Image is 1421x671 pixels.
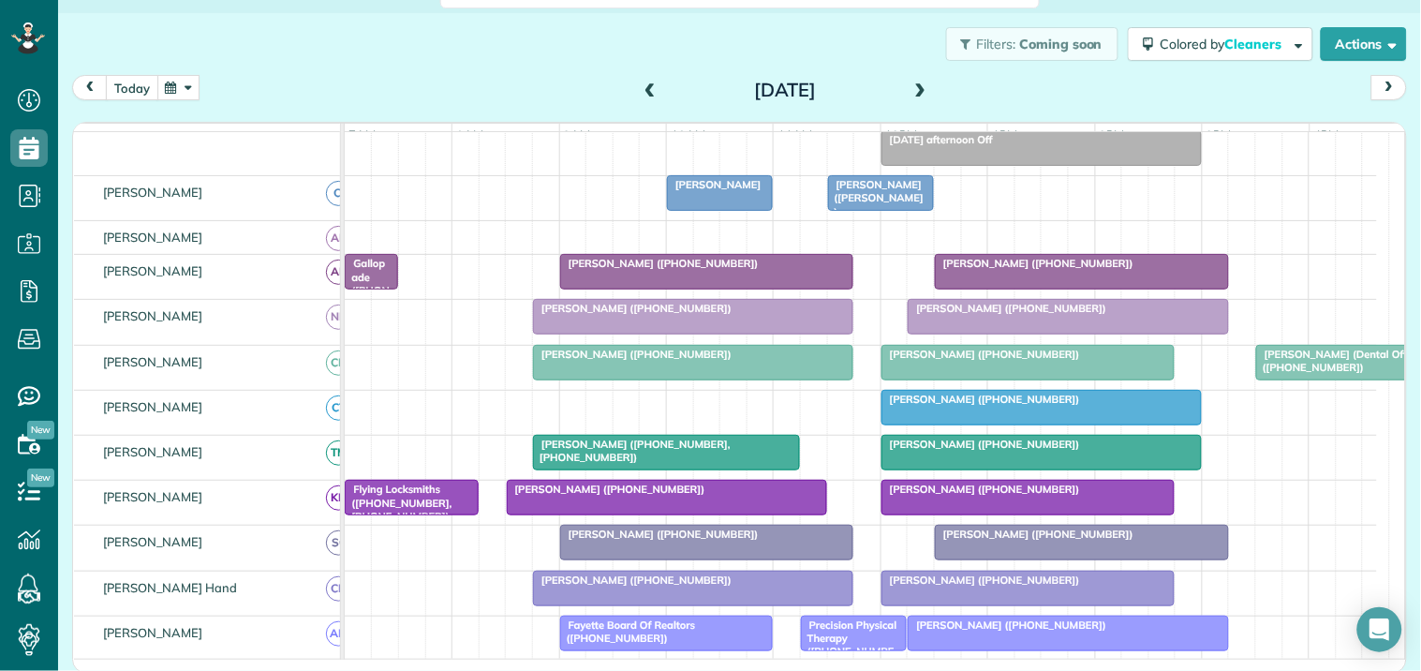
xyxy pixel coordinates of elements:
span: [DATE] afternoon Off [881,133,994,146]
span: [PERSON_NAME] [99,230,207,245]
span: New [27,469,54,487]
span: Fayette Board Of Realtors ([PHONE_NUMBER]) [559,619,696,645]
span: [PERSON_NAME] ([PHONE_NUMBER]) [934,257,1134,270]
span: [PERSON_NAME] ([PHONE_NUMBER]) [881,348,1081,361]
span: AM [326,621,351,647]
span: [PERSON_NAME] [99,308,207,323]
span: [PERSON_NAME] [99,489,207,504]
span: [PERSON_NAME] Hand [99,580,241,595]
h2: [DATE] [668,80,902,100]
span: SC [326,530,351,556]
span: [PERSON_NAME] ([PHONE_NUMBER]) [506,483,706,496]
span: 10am [667,127,709,142]
span: [PERSON_NAME] ([PERSON_NAME]) [827,178,924,218]
span: 4pm [1310,127,1343,142]
span: [PERSON_NAME] ([PHONE_NUMBER]) [907,302,1107,315]
span: 7am [345,127,379,142]
span: [PERSON_NAME] [99,354,207,369]
span: [PERSON_NAME] [99,399,207,414]
span: CH [326,576,351,602]
span: Cleaners [1225,36,1285,52]
span: Colored by [1161,36,1289,52]
span: [PERSON_NAME] ([PHONE_NUMBER]) [559,257,760,270]
span: [PERSON_NAME] ([PHONE_NUMBER]) [532,348,733,361]
span: Gallopade ([PHONE_NUMBER], [PHONE_NUMBER]) [344,257,390,365]
span: [PERSON_NAME] [99,263,207,278]
span: [PERSON_NAME] ([PHONE_NUMBER]) [532,574,733,587]
span: [PERSON_NAME] ([PHONE_NUMBER]) [881,393,1081,406]
span: [PERSON_NAME] ([PHONE_NUMBER]) [881,483,1081,496]
span: [PERSON_NAME] ([PHONE_NUMBER]) [532,302,733,315]
span: [PERSON_NAME] [666,178,762,191]
span: Coming soon [1019,36,1103,52]
span: 9am [560,127,595,142]
span: [PERSON_NAME] [99,444,207,459]
span: 11am [774,127,816,142]
span: [PERSON_NAME] ([PHONE_NUMBER]) [934,528,1134,541]
span: [PERSON_NAME] ([PHONE_NUMBER], [PHONE_NUMBER]) [532,438,731,464]
button: Colored byCleaners [1128,27,1313,61]
span: 12pm [881,127,922,142]
span: [PERSON_NAME] ([PHONE_NUMBER]) [881,438,1081,451]
span: 2pm [1096,127,1129,142]
span: 1pm [988,127,1021,142]
span: [PERSON_NAME] ([PHONE_NUMBER]) [559,528,760,541]
span: [PERSON_NAME] [99,534,207,549]
span: AR [326,260,351,285]
button: next [1371,75,1407,100]
span: AH [326,226,351,251]
span: CT [326,395,351,421]
span: New [27,421,54,440]
span: ND [326,305,351,330]
span: Filters: [977,36,1016,52]
button: today [106,75,158,100]
span: TM [326,440,351,466]
span: [PERSON_NAME] [99,625,207,640]
span: CJ [326,181,351,206]
span: [PERSON_NAME] ([PHONE_NUMBER]) [907,619,1107,632]
button: prev [72,75,108,100]
span: 3pm [1203,127,1236,142]
span: Flying Locksmiths ([PHONE_NUMBER], [PHONE_NUMBER]) [344,483,451,523]
span: CM [326,350,351,376]
span: [PERSON_NAME] ([PHONE_NUMBER]) [881,574,1081,587]
span: [PERSON_NAME] [99,185,207,200]
span: KD [326,485,351,511]
span: 8am [452,127,487,142]
button: Actions [1321,27,1407,61]
div: Open Intercom Messenger [1357,607,1402,652]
